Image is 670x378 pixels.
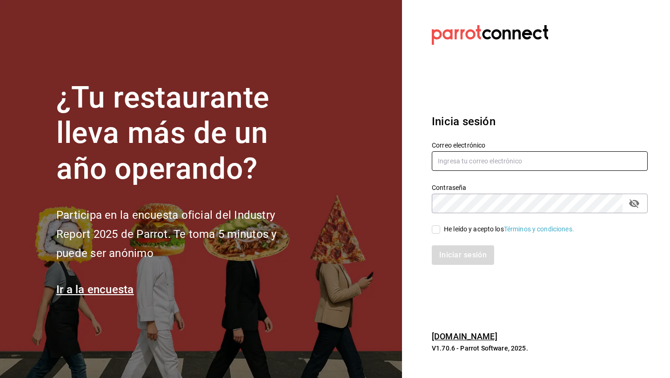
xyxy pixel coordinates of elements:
[444,224,574,234] div: He leído y acepto los
[56,206,308,263] h2: Participa en la encuesta oficial del Industry Report 2025 de Parrot. Te toma 5 minutos y puede se...
[432,184,648,190] label: Contraseña
[56,283,134,296] a: Ir a la encuesta
[432,151,648,171] input: Ingresa tu correo electrónico
[626,196,642,211] button: passwordField
[56,80,308,187] h1: ¿Tu restaurante lleva más de un año operando?
[432,142,648,148] label: Correo electrónico
[432,113,648,130] h3: Inicia sesión
[432,331,497,341] a: [DOMAIN_NAME]
[432,344,648,353] p: V1.70.6 - Parrot Software, 2025.
[504,225,574,233] a: Términos y condiciones.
